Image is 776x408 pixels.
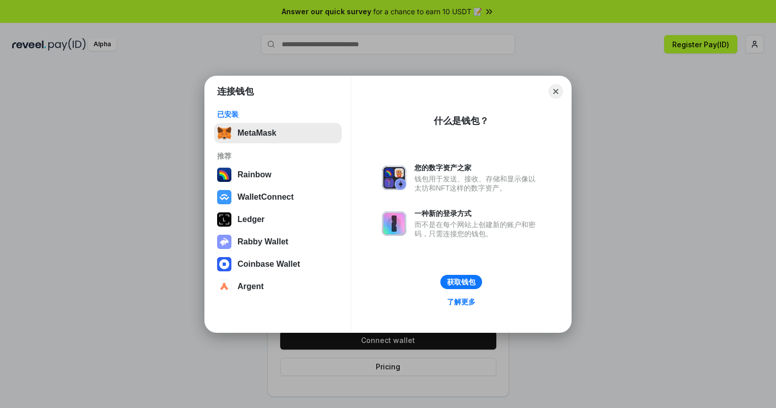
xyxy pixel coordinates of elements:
div: 推荐 [217,151,339,161]
img: svg+xml,%3Csvg%20xmlns%3D%22http%3A%2F%2Fwww.w3.org%2F2000%2Fsvg%22%20fill%3D%22none%22%20viewBox... [217,235,231,249]
button: 获取钱包 [440,275,482,289]
div: 获取钱包 [447,277,475,287]
div: 钱包用于发送、接收、存储和显示像以太坊和NFT这样的数字资产。 [414,174,541,193]
div: Rainbow [237,170,272,179]
div: 而不是在每个网站上创建新的账户和密码，只需连接您的钱包。 [414,220,541,238]
img: svg+xml,%3Csvg%20xmlns%3D%22http%3A%2F%2Fwww.w3.org%2F2000%2Fsvg%22%20width%3D%2228%22%20height%3... [217,212,231,227]
div: Rabby Wallet [237,237,288,246]
div: 一种新的登录方式 [414,209,541,218]
div: 什么是钱包？ [434,115,489,127]
img: svg+xml,%3Csvg%20width%3D%2228%22%20height%3D%2228%22%20viewBox%3D%220%200%2028%2028%22%20fill%3D... [217,279,231,294]
div: Ledger [237,215,264,224]
div: 了解更多 [447,297,475,306]
div: Argent [237,282,264,291]
div: 已安装 [217,110,339,119]
img: svg+xml,%3Csvg%20xmlns%3D%22http%3A%2F%2Fwww.w3.org%2F2000%2Fsvg%22%20fill%3D%22none%22%20viewBox... [382,166,406,190]
button: Argent [214,276,342,297]
img: svg+xml,%3Csvg%20width%3D%2228%22%20height%3D%2228%22%20viewBox%3D%220%200%2028%2028%22%20fill%3D... [217,257,231,271]
button: Close [549,84,563,99]
img: svg+xml,%3Csvg%20fill%3D%22none%22%20height%3D%2233%22%20viewBox%3D%220%200%2035%2033%22%20width%... [217,126,231,140]
div: 您的数字资产之家 [414,163,541,172]
button: MetaMask [214,123,342,143]
div: WalletConnect [237,193,294,202]
img: svg+xml,%3Csvg%20xmlns%3D%22http%3A%2F%2Fwww.w3.org%2F2000%2Fsvg%22%20fill%3D%22none%22%20viewBox... [382,211,406,236]
button: Coinbase Wallet [214,254,342,274]
div: MetaMask [237,129,276,138]
div: Coinbase Wallet [237,260,300,269]
img: svg+xml,%3Csvg%20width%3D%22120%22%20height%3D%22120%22%20viewBox%3D%220%200%20120%20120%22%20fil... [217,168,231,182]
h1: 连接钱包 [217,85,254,98]
button: WalletConnect [214,187,342,207]
img: svg+xml,%3Csvg%20width%3D%2228%22%20height%3D%2228%22%20viewBox%3D%220%200%2028%2028%22%20fill%3D... [217,190,231,204]
button: Rabby Wallet [214,232,342,252]
button: Rainbow [214,165,342,185]
a: 了解更多 [441,295,482,308]
button: Ledger [214,209,342,230]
